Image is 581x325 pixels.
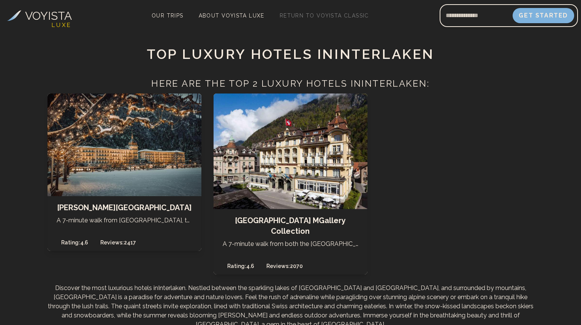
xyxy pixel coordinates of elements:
[214,94,367,274] a: Luxury hotel in Interlaken: Hotel Royal St Georges Interlaken MGallery Collection[GEOGRAPHIC_DATA...
[47,94,201,196] img: Luxury hotel in Interlaken: Victoria Jungfrau Grand Hotel & Spa
[196,10,268,21] a: About Voyista Luxe
[47,46,534,62] h1: Top Luxury Hotels in Interlaken
[25,7,72,24] h3: VOYISTA
[7,10,21,21] img: Voyista Logo
[214,94,367,209] img: Luxury hotel in Interlaken: Hotel Royal St Georges Interlaken MGallery Collection
[223,215,358,236] h2: [GEOGRAPHIC_DATA] MGallery Collection
[47,94,201,274] a: Luxury hotel in Interlaken: Victoria Jungfrau Grand Hotel & Spa[PERSON_NAME][GEOGRAPHIC_DATA]A 7-...
[152,13,184,19] span: Our Trips
[96,237,141,248] span: Reviews: 2417
[199,13,264,19] span: About Voyista Luxe
[7,7,72,24] a: VOYISTA
[57,237,93,248] span: Rating: 4.6
[57,216,192,225] p: A 7-minute walk from [GEOGRAPHIC_DATA], this polished 19th-century hotel is 3 km from [GEOGRAPHIC...
[262,261,307,271] span: Reviews: 2070
[440,6,513,25] input: Email address
[513,8,574,23] button: Get Started
[277,10,372,21] a: Return to Voyista Classic
[47,77,534,94] h2: Here are the top 2 luxury hotels in Interlaken :
[57,202,192,213] h2: [PERSON_NAME][GEOGRAPHIC_DATA]
[223,239,358,249] p: A 7-minute walk from both the [GEOGRAPHIC_DATA] and [GEOGRAPHIC_DATA], this upscale hotel in a Ne...
[149,10,187,21] a: Our Trips
[52,21,70,30] h4: L U X E
[280,13,369,19] span: Return to Voyista Classic
[223,261,259,271] span: Rating: 4.6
